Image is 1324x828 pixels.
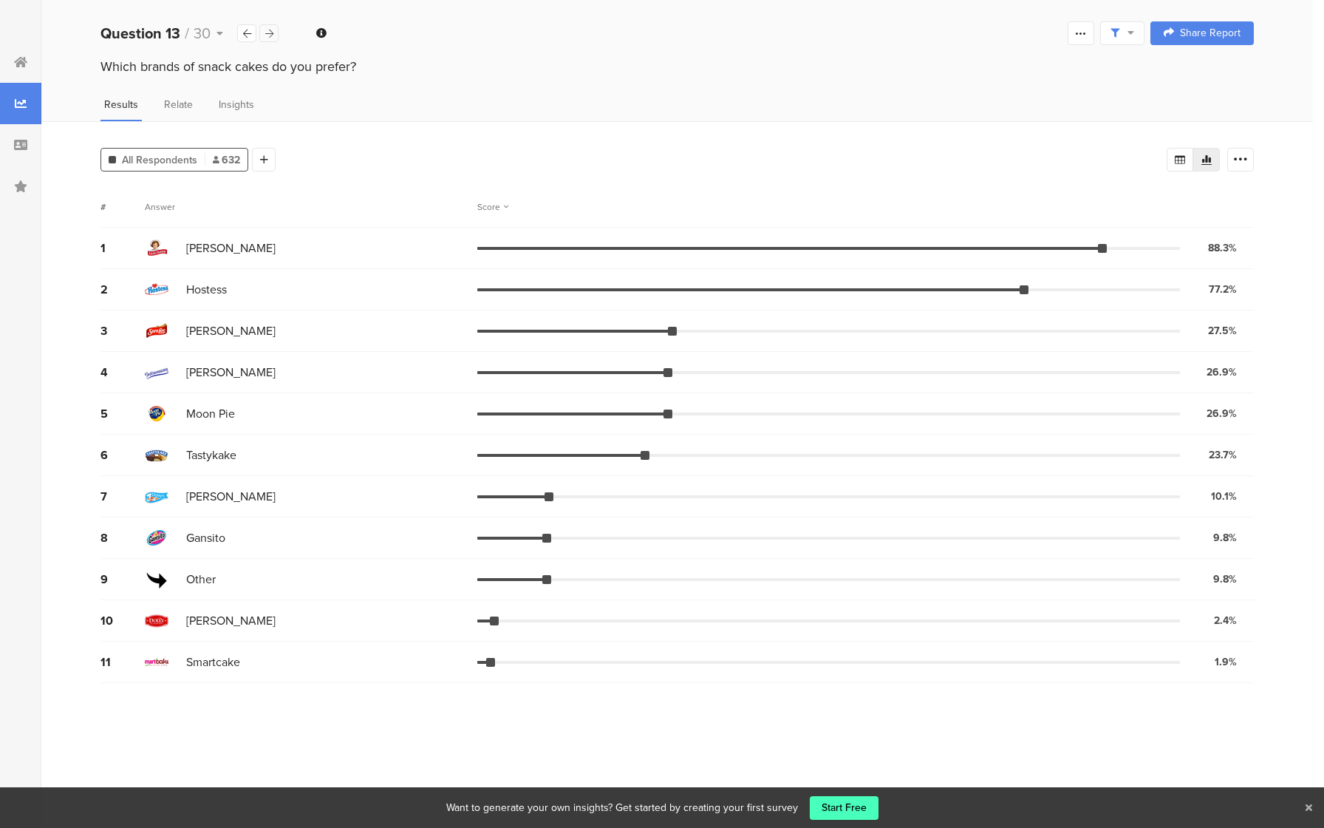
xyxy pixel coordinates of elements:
[186,322,276,339] span: [PERSON_NAME]
[164,97,193,112] span: Relate
[104,97,138,112] span: Results
[1208,240,1237,256] div: 88.3%
[145,444,168,467] img: d3718dnoaommpf.cloudfront.net%2Fitem%2F7d14d368bbf8666e12e8.png
[1213,530,1237,546] div: 9.8%
[186,281,227,298] span: Hostess
[186,571,216,588] span: Other
[145,319,168,343] img: d3718dnoaommpf.cloudfront.net%2Fitem%2F1dd30cfdf7fda46a9f6a.png
[186,529,225,546] span: Gansito
[100,571,145,588] div: 9
[1180,28,1241,38] span: Share Report
[100,57,1254,76] div: Which brands of snack cakes do you prefer?
[1214,613,1237,628] div: 2.4%
[100,447,145,464] div: 6
[100,364,145,381] div: 4
[100,281,145,298] div: 2
[186,405,235,422] span: Moon Pie
[1209,282,1237,297] div: 77.2%
[446,800,612,815] div: Want to generate your own insights?
[145,568,168,591] img: d3718dnoaommpf.cloudfront.net%2Fitem%2F9d3decdf2dee65ed5e00.png
[100,405,145,422] div: 5
[100,529,145,546] div: 8
[186,612,276,629] span: [PERSON_NAME]
[145,278,168,302] img: d3718dnoaommpf.cloudfront.net%2Fitem%2F9d79e9f0cdc26cfd6eb2.png
[145,485,168,509] img: d3718dnoaommpf.cloudfront.net%2Fitem%2Fa0073e10f5063a4c07f4.png
[213,152,240,168] span: 632
[1209,447,1237,463] div: 23.7%
[810,796,878,820] a: Start Free
[100,654,145,671] div: 11
[1207,406,1237,421] div: 26.9%
[145,402,168,426] img: d3718dnoaommpf.cloudfront.net%2Fitem%2F6c8721dabef0947a8616.png
[100,240,145,257] div: 1
[100,612,145,629] div: 10
[100,488,145,505] div: 7
[186,364,276,381] span: [PERSON_NAME]
[1213,571,1237,587] div: 9.8%
[615,800,798,815] div: Get started by creating your first survey
[145,526,168,550] img: d3718dnoaommpf.cloudfront.net%2Fitem%2F00ac43d8ace60dbbab67.png
[186,488,276,505] span: [PERSON_NAME]
[122,152,197,168] span: All Respondents
[100,200,145,214] div: #
[1215,654,1237,670] div: 1.9%
[145,609,168,633] img: d3718dnoaommpf.cloudfront.net%2Fitem%2Ff1864d56e12824d2eff4.png
[100,22,180,44] b: Question 13
[477,200,508,214] div: Score
[194,22,211,44] span: 30
[145,361,168,384] img: d3718dnoaommpf.cloudfront.net%2Fitem%2F1b72e40a684868782a91.png
[145,200,175,214] div: Answer
[186,447,236,464] span: Tastykake
[1211,489,1237,504] div: 10.1%
[219,97,254,112] span: Insights
[186,654,240,671] span: Smartcake
[100,322,145,339] div: 3
[145,651,168,674] img: d3718dnoaommpf.cloudfront.net%2Fitem%2Fa7b99b88136421cc8fa1.png
[1207,364,1237,380] div: 26.9%
[185,22,189,44] span: /
[186,240,276,257] span: [PERSON_NAME]
[145,237,168,260] img: d3718dnoaommpf.cloudfront.net%2Fitem%2F1bb2bcf9c7b10223fc86.png
[1208,323,1237,339] div: 27.5%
